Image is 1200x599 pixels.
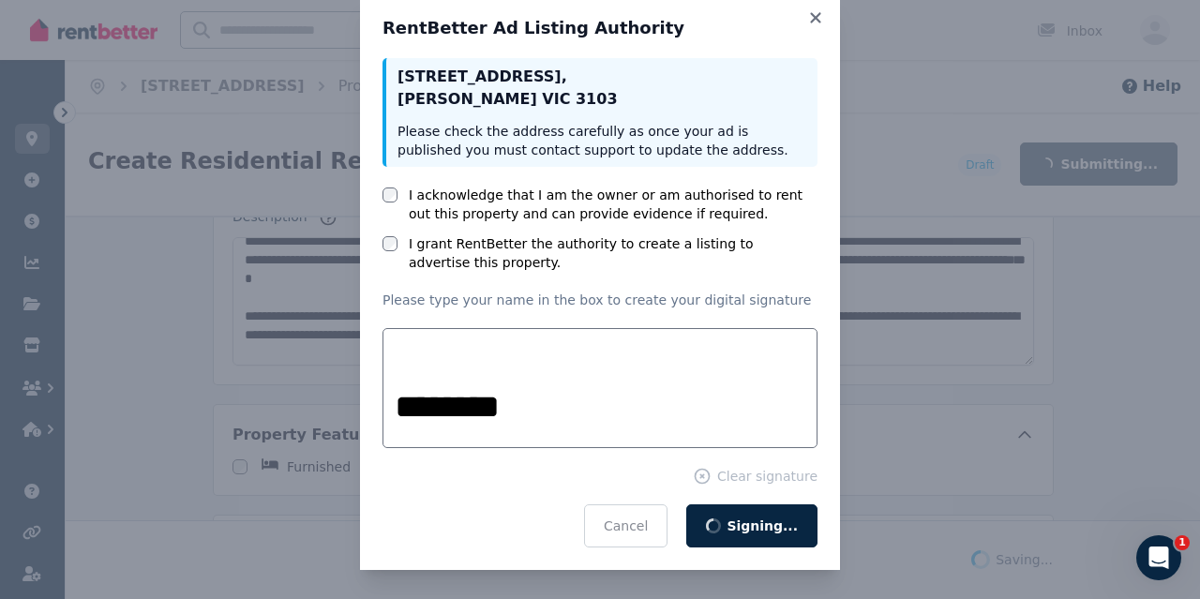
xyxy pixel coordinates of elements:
label: I grant RentBetter the authority to create a listing to advertise this property. [409,234,817,272]
p: Please check the address carefully as once your ad is published you must contact support to updat... [397,122,806,159]
iframe: Intercom live chat [1136,535,1181,580]
p: Please type your name in the box to create your digital signature [382,291,817,309]
label: I acknowledge that I am the owner or am authorised to rent out this property and can provide evid... [409,186,817,223]
span: 1 [1175,535,1190,550]
p: [STREET_ADDRESS] , [PERSON_NAME] VIC 3103 [397,66,806,111]
h3: RentBetter Ad Listing Authority [382,17,817,39]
